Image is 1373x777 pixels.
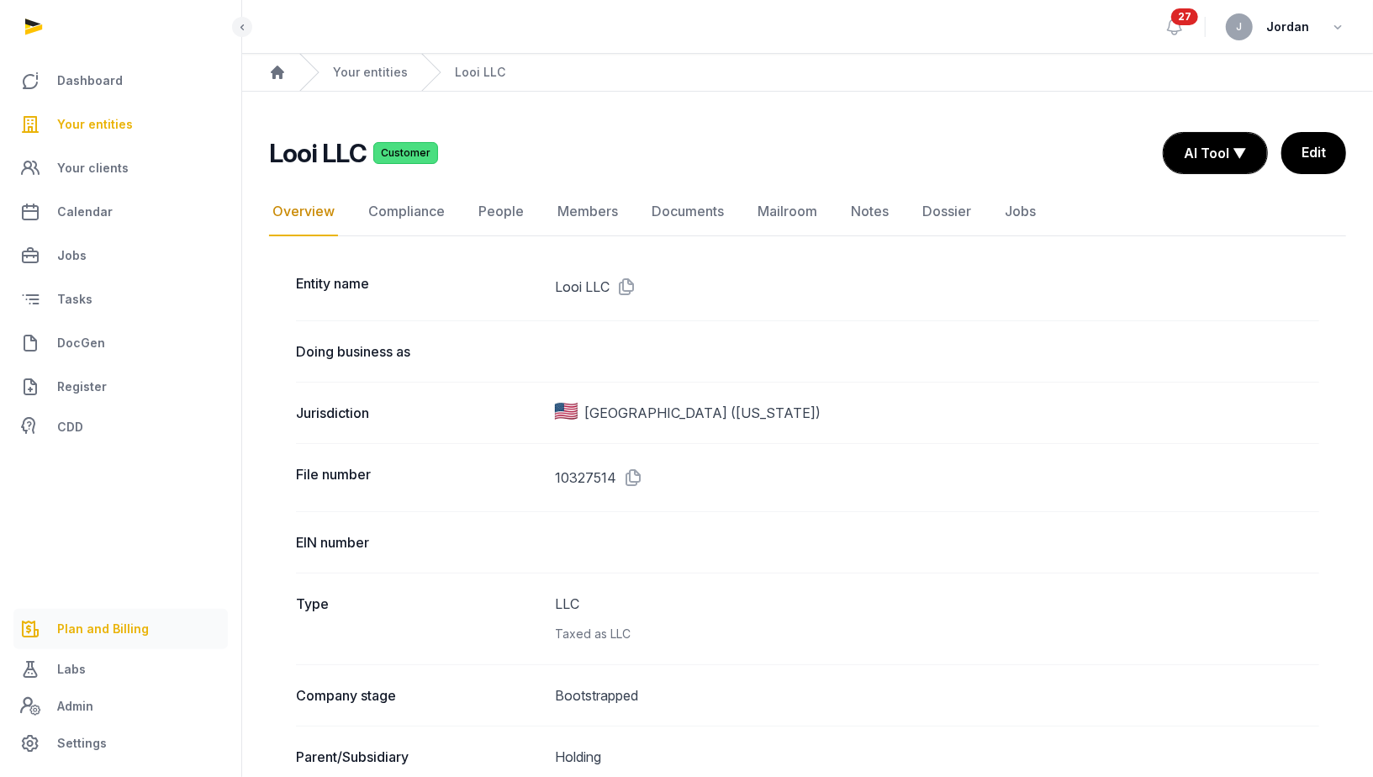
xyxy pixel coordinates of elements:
[13,367,228,407] a: Register
[269,188,1346,236] nav: Tabs
[57,417,83,437] span: CDD
[13,323,228,363] a: DocGen
[57,71,123,91] span: Dashboard
[373,142,438,164] span: Customer
[57,377,107,397] span: Register
[555,685,1319,706] dd: Bootstrapped
[1266,17,1309,37] span: Jordan
[754,188,821,236] a: Mailroom
[296,273,541,300] dt: Entity name
[57,114,133,135] span: Your entities
[13,104,228,145] a: Your entities
[333,64,408,81] a: Your entities
[1281,132,1346,174] a: Edit
[1237,22,1243,32] span: J
[269,138,367,168] h2: Looi LLC
[1164,133,1267,173] button: AI Tool ▼
[455,64,505,81] a: Looi LLC
[296,747,541,767] dt: Parent/Subsidiary
[13,279,228,320] a: Tasks
[555,624,1319,644] div: Taxed as LLC
[13,609,228,649] a: Plan and Billing
[57,158,129,178] span: Your clients
[57,202,113,222] span: Calendar
[296,464,541,491] dt: File number
[1171,8,1198,25] span: 27
[242,54,1373,92] nav: Breadcrumb
[555,273,1319,300] dd: Looi LLC
[13,649,228,690] a: Labs
[57,246,87,266] span: Jobs
[296,403,541,423] dt: Jurisdiction
[919,188,974,236] a: Dossier
[13,690,228,723] a: Admin
[296,341,541,362] dt: Doing business as
[1226,13,1253,40] button: J
[13,192,228,232] a: Calendar
[365,188,448,236] a: Compliance
[57,619,149,639] span: Plan and Billing
[475,188,527,236] a: People
[57,696,93,716] span: Admin
[13,148,228,188] a: Your clients
[296,685,541,706] dt: Company stage
[13,235,228,276] a: Jobs
[1001,188,1039,236] a: Jobs
[13,410,228,444] a: CDD
[554,188,621,236] a: Members
[555,747,1319,767] dd: Holding
[584,403,821,423] span: [GEOGRAPHIC_DATA] ([US_STATE])
[848,188,892,236] a: Notes
[57,733,107,753] span: Settings
[555,464,1319,491] dd: 10327514
[269,188,338,236] a: Overview
[57,659,86,679] span: Labs
[555,594,1319,644] dd: LLC
[648,188,727,236] a: Documents
[13,723,228,764] a: Settings
[57,333,105,353] span: DocGen
[57,289,92,309] span: Tasks
[296,594,541,644] dt: Type
[296,532,541,552] dt: EIN number
[13,61,228,101] a: Dashboard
